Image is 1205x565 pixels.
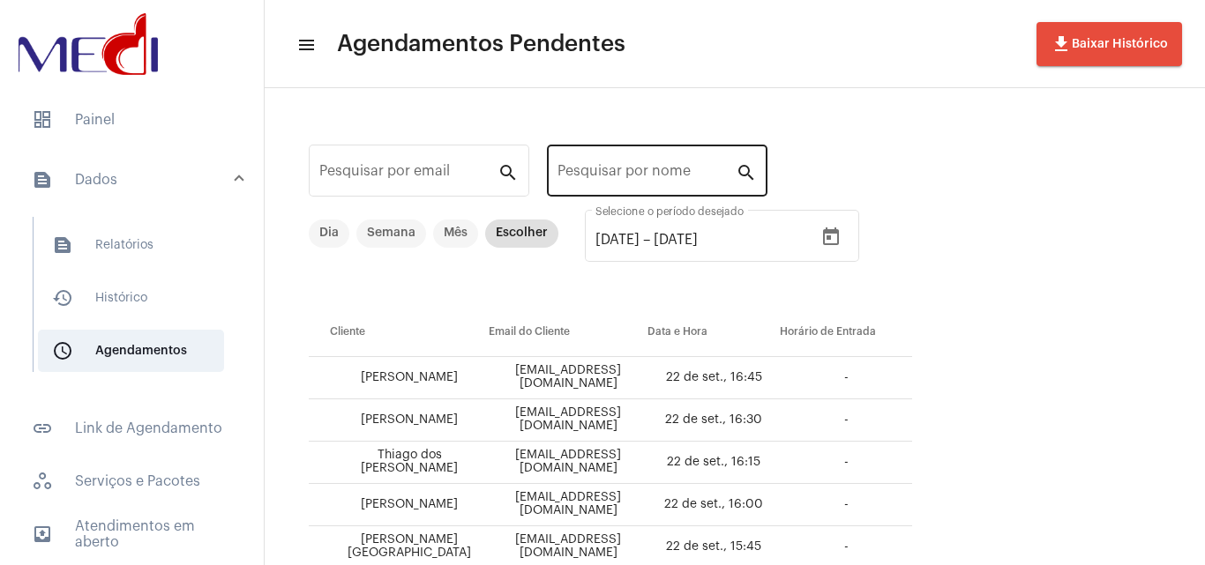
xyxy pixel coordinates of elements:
th: Email do Cliente [489,308,647,357]
span: Serviços e Pacotes [18,460,246,502]
mat-icon: sidenav icon [32,169,53,190]
th: Horário de Entrada [780,308,912,357]
mat-chip: Semana [356,219,426,248]
span: Histórico [38,277,224,319]
td: - [780,442,912,484]
td: [EMAIL_ADDRESS][DOMAIN_NAME] [489,357,647,399]
td: [PERSON_NAME] [309,399,489,442]
td: - [780,357,912,399]
mat-panel-title: Dados [32,169,236,190]
mat-icon: sidenav icon [32,418,53,439]
mat-icon: sidenav icon [296,34,314,56]
mat-expansion-panel-header: sidenav iconDados [11,152,264,208]
th: Data e Hora [647,308,780,357]
button: Open calendar [813,219,849,255]
td: Thiago dos [PERSON_NAME] [309,442,489,484]
span: Agendamentos Pendentes [337,30,625,58]
mat-icon: sidenav icon [52,287,73,309]
span: Agendamentos [38,330,224,372]
span: Relatórios [38,224,224,266]
td: - [780,399,912,442]
td: 22 de set., 16:30 [647,399,780,442]
div: sidenav iconDados [11,208,264,397]
td: [EMAIL_ADDRESS][DOMAIN_NAME] [489,484,647,526]
input: Pesquisar por nome [558,167,736,182]
mat-chip: Mês [433,219,478,248]
mat-icon: search [498,161,519,182]
mat-icon: sidenav icon [52,340,73,361]
span: sidenav icon [32,471,53,492]
mat-icon: search [736,161,757,182]
input: Pesquisar por email [319,167,498,182]
td: 22 de set., 16:45 [647,357,780,399]
mat-chip: Escolher [485,219,558,248]
span: – [643,232,650,248]
td: 22 de set., 16:00 [647,484,780,526]
td: [PERSON_NAME] [309,484,489,526]
input: Data do fim [654,232,760,248]
button: Baixar Histórico [1037,22,1182,66]
td: 22 de set., 16:15 [647,442,780,484]
span: sidenav icon [32,109,53,130]
span: Baixar Histórico [1051,38,1168,50]
td: [PERSON_NAME] [309,357,489,399]
mat-icon: sidenav icon [52,234,73,256]
mat-icon: file_download [1051,33,1072,55]
span: Painel [18,99,246,141]
th: Cliente [309,308,489,357]
mat-chip: Dia [309,219,349,248]
span: Atendimentos em aberto [18,513,246,555]
mat-icon: sidenav icon [32,524,53,545]
input: Data de início [595,232,640,248]
span: Link de Agendamento [18,407,246,450]
img: d3a1b5fa-500b-b90f-5a1c-719c20e9830b.png [14,9,162,79]
td: - [780,484,912,526]
td: [EMAIL_ADDRESS][DOMAIN_NAME] [489,399,647,442]
td: [EMAIL_ADDRESS][DOMAIN_NAME] [489,442,647,484]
